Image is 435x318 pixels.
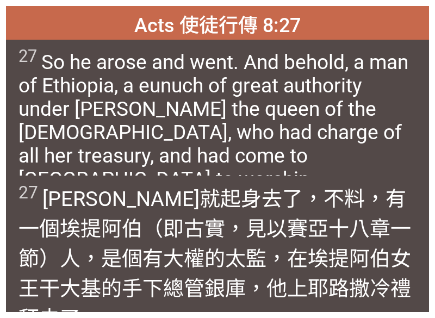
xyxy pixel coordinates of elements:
[134,9,301,38] span: Acts 使徒行傳 8:27
[18,46,37,66] sup: 27
[18,183,38,203] sup: 27
[18,46,416,191] span: So he arose and went. And behold, a man of Ethiopia, a eunuch of great authority under [PERSON_NA...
